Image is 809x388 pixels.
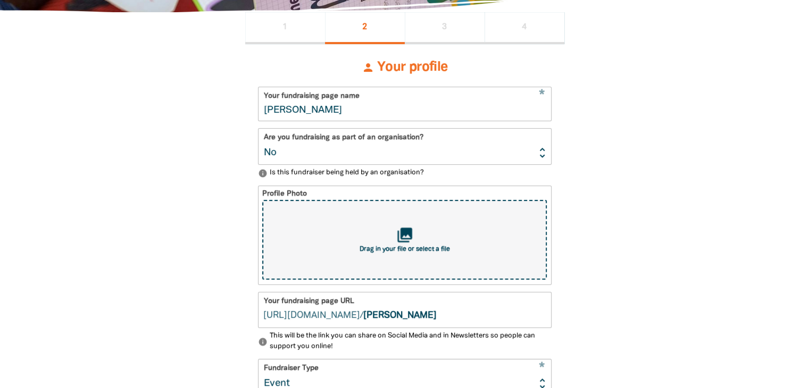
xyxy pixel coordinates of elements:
h3: Your profile [258,57,552,78]
p: Is this fundraiser being held by an organisation? [258,168,552,179]
i: collections [396,226,413,244]
span: Drag in your file or select a file [360,246,450,252]
span: 1 [282,23,287,31]
p: This will be the link you can share on Social Media and in Newsletters so people can support you ... [258,331,552,352]
span: [DOMAIN_NAME][URL] [263,309,360,322]
i: person [362,61,374,74]
button: Stage 1 [245,12,325,44]
i: info [258,168,268,178]
span: / [258,292,363,327]
div: fundraising.ilf.org.au/caterina-cerrina [258,292,551,327]
i: info [258,337,268,347]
